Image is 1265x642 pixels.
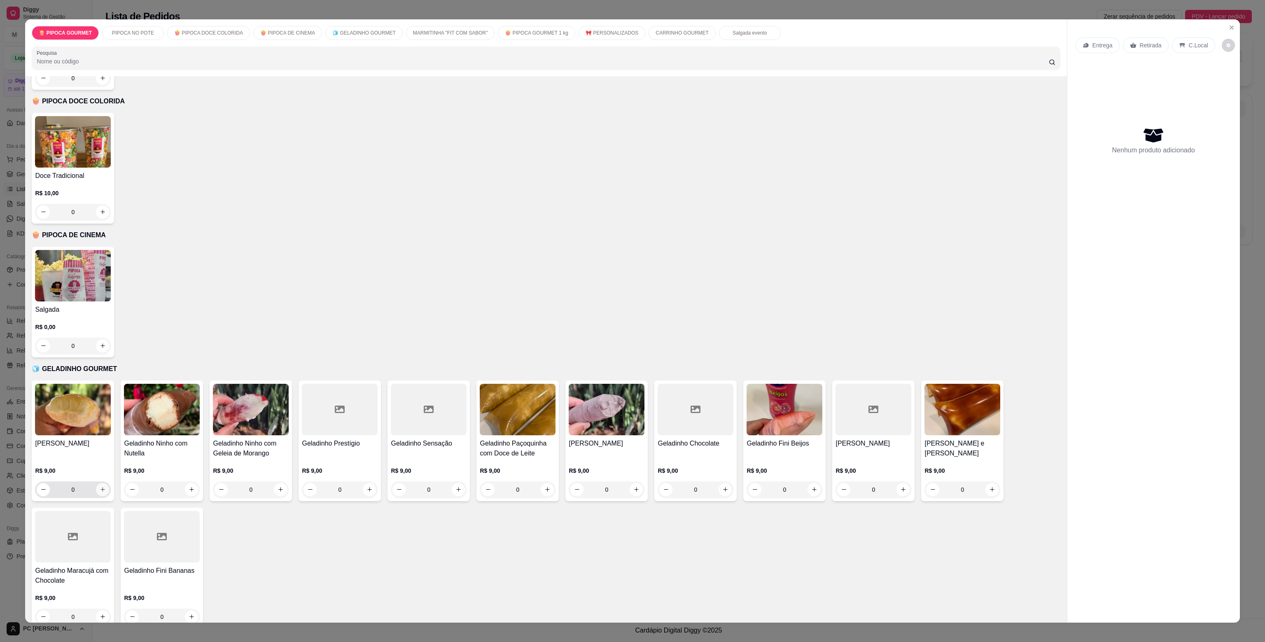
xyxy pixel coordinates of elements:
button: increase-product-quantity [96,610,109,623]
h4: Geladinho Ninho com Geleia de Morango [213,439,289,458]
p: R$ 9,00 [213,467,289,475]
button: increase-product-quantity [719,483,732,496]
button: increase-product-quantity [274,483,287,496]
p: R$ 9,00 [569,467,644,475]
button: decrease-product-quantity [215,483,228,496]
p: R$ 9,00 [302,467,378,475]
h4: [PERSON_NAME] e [PERSON_NAME] [924,439,1000,458]
p: 🧊 GELADINHO GOURMET [32,364,1060,374]
button: decrease-product-quantity [837,483,850,496]
img: product-image [35,250,111,301]
button: increase-product-quantity [985,483,999,496]
button: increase-product-quantity [541,483,554,496]
button: decrease-product-quantity [37,610,50,623]
p: R$ 9,00 [35,594,111,602]
p: R$ 9,00 [35,467,111,475]
label: Pesquisa [37,49,60,56]
p: C.Local [1189,41,1208,49]
p: Nenhum produto adicionado [1112,145,1195,155]
p: CARRINHO GOURMET [656,30,709,36]
button: decrease-product-quantity [37,483,50,496]
img: product-image [35,116,111,168]
p: R$ 9,00 [391,467,467,475]
button: increase-product-quantity [896,483,910,496]
p: Retirada [1140,41,1162,49]
button: decrease-product-quantity [126,483,139,496]
p: PIPOCA NO POTE [112,30,154,36]
p: 🍿 PIPOCA DE CINEMA [32,230,1060,240]
button: increase-product-quantity [363,483,376,496]
h4: Geladinho Fini Beijos [747,439,822,448]
h4: Geladinho Paçoquinha com Doce de Leite [480,439,555,458]
p: 🍿 PIPOCA DE CINEMA [260,30,315,36]
button: increase-product-quantity [96,483,109,496]
h4: Geladinho Sensação [391,439,467,448]
button: decrease-product-quantity [303,483,317,496]
p: R$ 9,00 [924,467,1000,475]
p: 🍿 PIPOCA DOCE COLORIDA [174,30,243,36]
p: MARMITINHA "FIT COM SABOR" [413,30,488,36]
img: product-image [124,384,200,435]
p: 🍿 PIPOCA GOURMET 1 kg [505,30,568,36]
p: R$ 0,00 [35,323,111,331]
img: product-image [924,384,1000,435]
button: decrease-product-quantity [570,483,583,496]
h4: Doce Tradicional [35,171,111,181]
p: Salgada evento [733,30,767,36]
button: decrease-product-quantity [659,483,672,496]
img: product-image [569,384,644,435]
button: decrease-product-quantity [126,610,139,623]
button: decrease-product-quantity [481,483,495,496]
p: Entrega [1092,41,1113,49]
h4: Salgada [35,305,111,315]
input: Pesquisa [37,57,1048,65]
h4: Geladinho Chocolate [658,439,733,448]
button: increase-product-quantity [808,483,821,496]
p: R$ 9,00 [836,467,911,475]
button: increase-product-quantity [185,483,198,496]
p: R$ 10,00 [35,189,111,197]
button: decrease-product-quantity [1222,39,1235,52]
p: 🍿 PIPOCA GOURMET [39,30,92,36]
p: R$ 9,00 [480,467,555,475]
button: increase-product-quantity [452,483,465,496]
h4: Geladinho Fini Bananas [124,566,200,576]
p: R$ 9,00 [747,467,822,475]
h4: [PERSON_NAME] [836,439,911,448]
p: 🎀 PERSONALIZADOS [586,30,638,36]
button: decrease-product-quantity [392,483,406,496]
button: Close [1225,21,1238,34]
img: product-image [35,384,111,435]
button: increase-product-quantity [185,610,198,623]
h4: Geladinho Maracujá com Chocolate [35,566,111,586]
button: decrease-product-quantity [748,483,761,496]
img: product-image [480,384,555,435]
img: product-image [213,384,289,435]
button: increase-product-quantity [630,483,643,496]
h4: [PERSON_NAME] [569,439,644,448]
button: decrease-product-quantity [926,483,939,496]
p: 🍿 PIPOCA DOCE COLORIDA [32,96,1060,106]
p: R$ 9,00 [124,594,200,602]
p: R$ 9,00 [658,467,733,475]
h4: Geladinho Ninho com Nutella [124,439,200,458]
img: product-image [747,384,822,435]
h4: Geladinho Prestígio [302,439,378,448]
p: R$ 9,00 [124,467,200,475]
p: 🧊 GELADINHO GOURMET [332,30,396,36]
h4: [PERSON_NAME] [35,439,111,448]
